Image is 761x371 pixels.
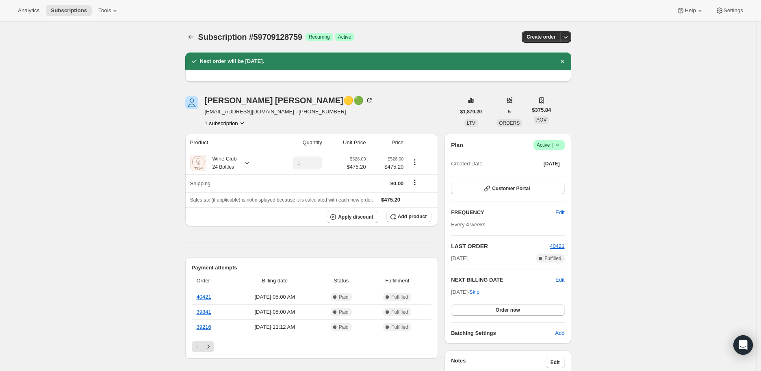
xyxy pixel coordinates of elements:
th: Shipping [185,174,270,192]
span: Fulfilled [391,324,408,330]
button: Subscriptions [185,31,197,43]
span: Analytics [18,7,39,14]
span: Add [555,329,564,337]
span: Add product [398,213,427,220]
h2: LAST ORDER [451,242,550,250]
span: Skip [469,288,479,296]
span: Tools [98,7,111,14]
span: AOV [536,117,546,123]
span: Edit [551,359,560,366]
span: Help [685,7,696,14]
span: Apply discount [338,214,373,220]
button: Order now [451,304,564,316]
span: Subscriptions [51,7,87,14]
button: Edit [551,206,569,219]
th: Order [192,272,233,290]
a: 40421 [550,243,564,249]
span: [DATE] · 05:00 AM [235,308,314,316]
span: [DATE] [451,254,468,263]
h6: Batching Settings [451,329,555,337]
button: Settings [711,5,748,16]
span: $475.20 [381,197,400,203]
button: 5 [503,106,516,117]
div: Wine Club [206,155,237,171]
span: $475.20 [347,163,366,171]
span: $375.84 [532,106,551,114]
span: Paid [339,294,349,300]
span: $0.00 [390,180,404,187]
small: $528.00 [388,156,403,161]
span: Fulfillment [368,277,427,285]
span: Fulfilled [391,309,408,315]
button: Next [203,341,214,352]
h2: FREQUENCY [451,208,555,217]
img: product img [190,155,206,171]
a: 39216 [197,324,211,330]
button: Product actions [408,158,421,167]
span: | [552,142,553,148]
span: Billing date [235,277,314,285]
button: Tools [93,5,124,16]
span: Fulfilled [391,294,408,300]
span: [DATE] [544,161,560,167]
button: Analytics [13,5,44,16]
a: 39841 [197,309,211,315]
button: Edit [546,357,565,368]
span: Settings [724,7,743,14]
span: Customer Portal [492,185,530,192]
span: LTV [467,120,475,126]
span: Recurring [309,34,330,40]
button: Product actions [205,119,246,127]
span: Paid [339,309,349,315]
button: Add [550,327,569,340]
span: [EMAIL_ADDRESS][DOMAIN_NAME] · [PHONE_NUMBER] [205,108,373,116]
button: 40421 [550,242,564,250]
th: Product [185,134,270,152]
th: Unit Price [325,134,369,152]
span: [DATE] · 11:12 AM [235,323,314,331]
th: Price [368,134,406,152]
a: 40421 [197,294,211,300]
span: Noel Mason🟡🟢 [185,96,198,109]
span: Paid [339,324,349,330]
h2: Next order will be [DATE]. [200,57,265,65]
th: Quantity [270,134,325,152]
div: Open Intercom Messenger [733,335,753,355]
span: $1,879.20 [460,108,482,115]
h2: Plan [451,141,463,149]
h3: Notes [451,357,546,368]
button: Edit [555,276,564,284]
button: Apply discount [327,211,378,223]
h2: NEXT BILLING DATE [451,276,555,284]
span: Fulfilled [544,255,561,262]
h2: Payment attempts [192,264,432,272]
span: Sales tax (if applicable) is not displayed because it is calculated with each new order. [190,197,373,203]
nav: Pagination [192,341,432,352]
button: Help [672,5,709,16]
span: Create order [527,34,555,40]
button: Subscriptions [46,5,92,16]
span: Active [537,141,562,149]
small: 24 Bottles [212,164,234,170]
button: Skip [464,286,484,299]
span: [DATE] · 05:00 AM [235,293,314,301]
button: Customer Portal [451,183,564,194]
span: Created Date [451,160,482,168]
small: $528.00 [350,156,366,161]
button: Add product [386,211,431,222]
span: Edit [555,208,564,217]
span: Subscription #59709128759 [198,33,302,41]
button: Shipping actions [408,178,421,187]
span: [DATE] · [451,289,479,295]
span: Every 4 weeks [451,221,486,228]
span: Order now [496,307,520,313]
span: 5 [508,108,511,115]
button: $1,879.20 [455,106,487,117]
button: Create order [522,31,560,43]
button: Dismiss notification [557,56,568,67]
span: Status [319,277,363,285]
button: [DATE] [539,158,565,169]
span: Active [338,34,351,40]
